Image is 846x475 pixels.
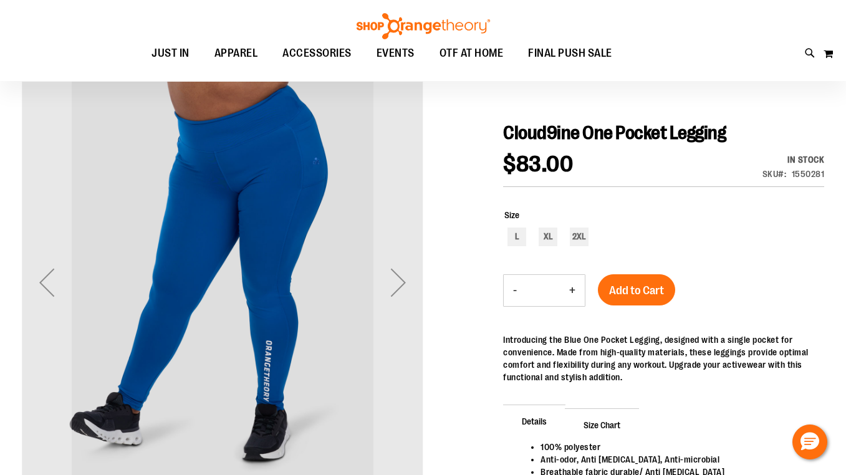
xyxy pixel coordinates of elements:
[541,441,812,453] li: 100% polyester
[377,39,415,67] span: EVENTS
[516,39,625,68] a: FINAL PUSH SALE
[762,153,825,166] div: In stock
[503,405,565,437] span: Details
[503,333,824,383] div: Introducing the Blue One Pocket Legging, designed with a single pocket for convenience. Made from...
[539,228,557,246] div: XL
[139,39,202,68] a: JUST IN
[355,13,492,39] img: Shop Orangetheory
[427,39,516,68] a: OTF AT HOME
[282,39,352,67] span: ACCESSORIES
[214,39,258,67] span: APPAREL
[609,284,664,297] span: Add to Cart
[762,169,787,179] strong: SKU
[541,453,812,466] li: Anti-odor, Anti [MEDICAL_DATA], Anti-microbial
[792,425,827,459] button: Hello, have a question? Let’s chat.
[560,275,585,306] button: Increase product quantity
[364,39,427,68] a: EVENTS
[503,151,573,177] span: $83.00
[792,168,825,180] div: 1550281
[762,153,825,166] div: Availability
[151,39,190,67] span: JUST IN
[270,39,364,68] a: ACCESSORIES
[503,122,726,143] span: Cloud9ine One Pocket Legging
[598,274,675,305] button: Add to Cart
[440,39,504,67] span: OTF AT HOME
[570,228,589,246] div: 2XL
[504,275,526,306] button: Decrease product quantity
[504,210,519,220] span: Size
[507,228,526,246] div: L
[565,408,639,441] span: Size Chart
[202,39,271,67] a: APPAREL
[526,276,560,305] input: Product quantity
[528,39,612,67] span: FINAL PUSH SALE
